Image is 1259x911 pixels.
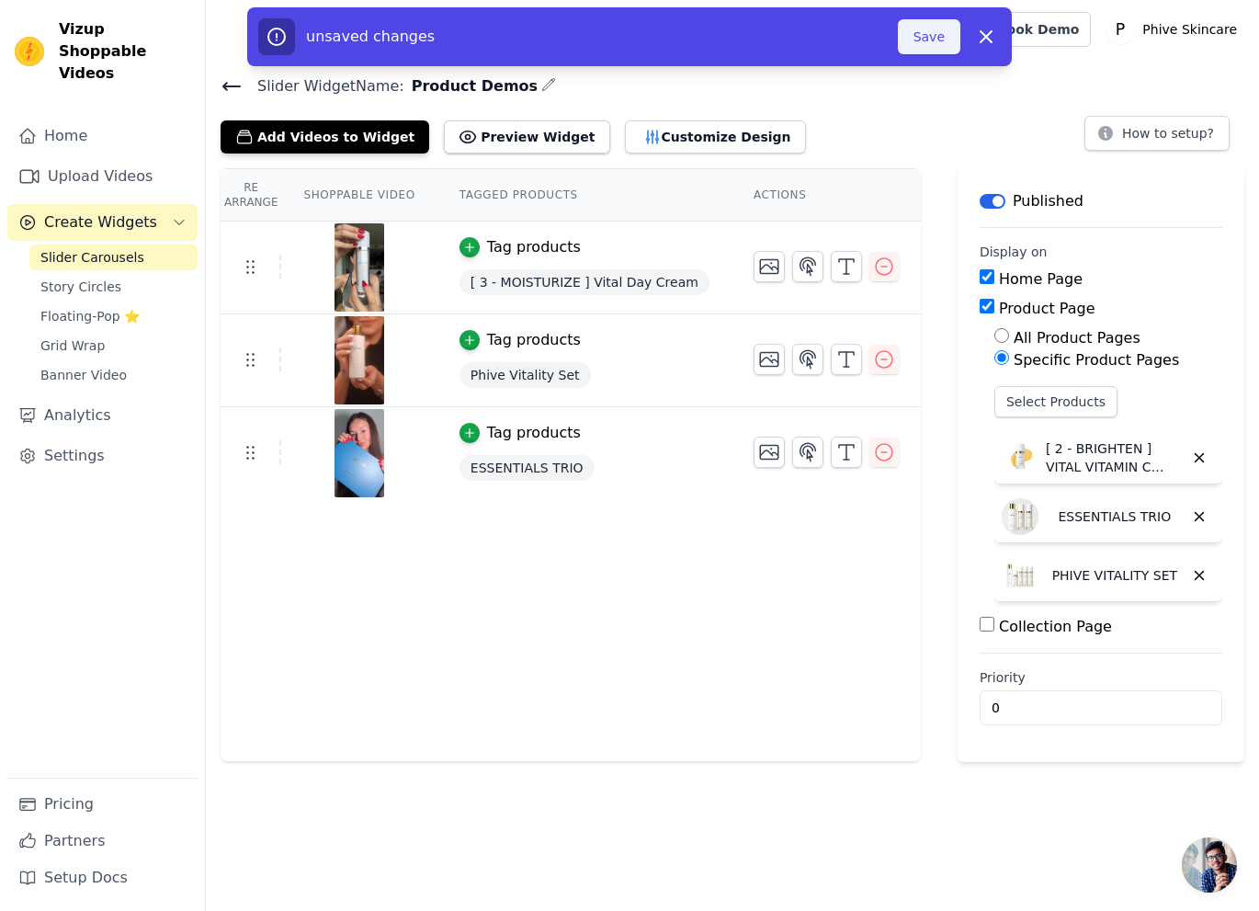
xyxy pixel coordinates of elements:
button: Preview Widget [444,120,609,154]
button: Tag products [459,236,581,258]
img: vizup-images-605d.jpg [334,223,385,312]
th: Shoppable Video [281,169,437,222]
span: Create Widgets [44,211,157,233]
div: Edit Name [541,74,556,98]
legend: Display on [980,243,1048,261]
span: [ 3 - MOISTURIZE ] Vital Day Cream [459,269,709,295]
button: How to setup? [1084,116,1230,151]
a: Floating-Pop ⭐ [29,303,198,329]
a: Slider Carousels [29,245,198,270]
span: Story Circles [40,278,121,296]
a: Open chat [1182,837,1237,893]
p: PHIVE VITALITY SET [1052,566,1178,585]
button: Customize Design [625,120,806,154]
span: Banner Video [40,366,127,384]
th: Tagged Products [437,169,732,222]
div: Tag products [487,236,581,258]
a: Setup Docs [7,860,198,896]
span: Slider Carousels [40,248,144,267]
th: Re Arrange [221,169,281,222]
button: Save [898,19,960,54]
img: ESSENTIALS TRIO [1002,498,1038,535]
label: Specific Product Pages [1014,351,1179,369]
a: Upload Videos [7,158,198,195]
button: Tag products [459,329,581,351]
img: PHIVE VITALITY SET [1002,557,1038,594]
a: Analytics [7,397,198,434]
a: Partners [7,823,198,860]
img: [ 2 - BRIGHTEN ] VITAL VITAMIN C 20% [1002,439,1038,476]
a: Story Circles [29,274,198,300]
a: Settings [7,438,198,474]
span: Phive Vitality Set [459,362,591,388]
th: Actions [732,169,921,222]
label: Collection Page [999,618,1112,635]
button: Delete widget [1184,560,1215,591]
p: Published [1013,190,1083,212]
span: Product Demos [404,75,538,97]
button: Tag products [459,422,581,444]
div: Tag products [487,422,581,444]
p: ESSENTIALS TRIO [1058,507,1171,526]
button: Change Thumbnail [754,251,785,282]
button: Delete widget [1184,442,1215,473]
img: vizup-images-f601.jpg [334,409,385,497]
label: Product Page [999,300,1095,317]
button: Delete widget [1184,501,1215,532]
a: Grid Wrap [29,333,198,359]
button: Change Thumbnail [754,437,785,468]
button: Select Products [994,386,1117,417]
label: Priority [980,668,1222,687]
button: Create Widgets [7,204,198,241]
a: How to setup? [1084,129,1230,146]
label: All Product Pages [1014,329,1140,347]
a: Home [7,118,198,154]
a: Banner Video [29,362,198,388]
a: Pricing [7,786,198,823]
span: Slider Widget Name: [243,75,404,97]
button: Add Videos to Widget [221,120,429,154]
span: unsaved changes [306,28,435,45]
div: Tag products [487,329,581,351]
button: Change Thumbnail [754,344,785,375]
label: Home Page [999,270,1083,288]
img: vizup-images-7ae3.jpg [334,316,385,404]
span: ESSENTIALS TRIO [459,455,595,481]
span: Floating-Pop ⭐ [40,307,140,325]
span: Grid Wrap [40,336,105,355]
p: [ 2 - BRIGHTEN ] VITAL VITAMIN C 20% [1046,439,1184,476]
